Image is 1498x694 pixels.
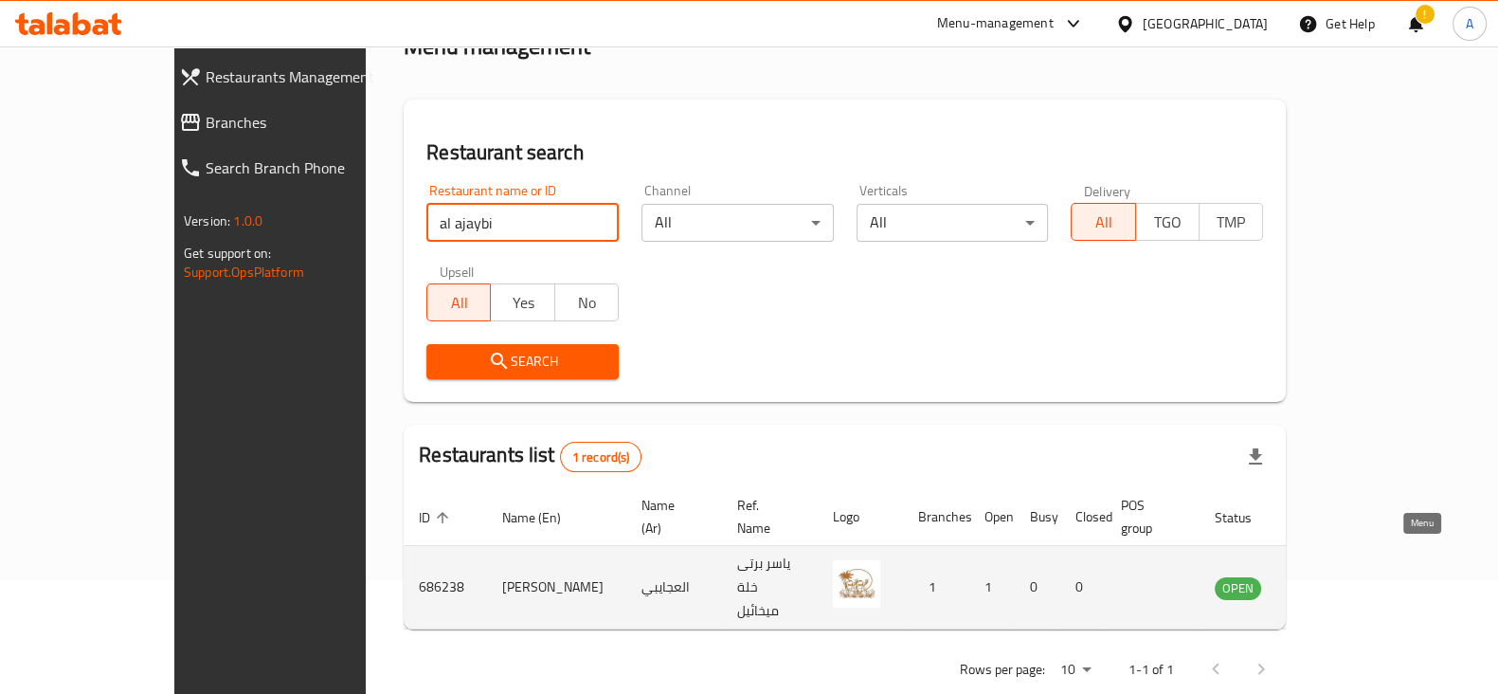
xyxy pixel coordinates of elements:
span: A [1466,13,1473,34]
span: Get support on: [184,241,271,265]
span: Restaurants Management [206,65,409,88]
h2: Restaurant search [426,138,1263,167]
span: Search [442,350,604,374]
td: 1 [903,546,969,630]
span: Branches [206,111,409,134]
p: 1-1 of 1 [1128,658,1174,682]
h2: Menu management [404,31,590,62]
button: Search [426,344,619,379]
th: Branches [903,488,969,546]
input: Search for restaurant name or ID.. [426,204,619,242]
td: 0 [1060,546,1106,630]
span: Name (En) [502,506,586,529]
div: OPEN [1215,577,1261,600]
span: Name (Ar) [641,494,699,539]
div: Rows per page: [1053,656,1098,685]
button: No [554,283,619,321]
span: All [1079,209,1128,236]
label: Upsell [440,265,475,278]
div: All [641,204,834,242]
td: 1 [969,546,1015,630]
span: Ref. Name [737,494,795,539]
span: POS group [1121,494,1177,539]
th: Busy [1015,488,1060,546]
a: Support.OpsPlatform [184,260,304,284]
div: Menu-management [937,12,1054,35]
span: OPEN [1215,577,1261,599]
button: All [1071,203,1135,241]
a: Restaurants Management [164,54,424,100]
h2: Restaurants list [419,441,641,472]
span: Yes [498,289,547,317]
button: All [426,283,491,321]
button: Yes [490,283,554,321]
td: [PERSON_NAME] [487,546,626,630]
div: Export file [1233,434,1278,480]
span: No [563,289,611,317]
div: All [857,204,1049,242]
span: Status [1215,506,1276,529]
td: ياسر برتى خلة ميخائيل [722,546,818,630]
span: TMP [1207,209,1255,236]
span: ID [419,506,455,529]
p: Rows per page: [960,658,1045,682]
span: TGO [1144,209,1192,236]
label: Delivery [1084,184,1131,197]
div: [GEOGRAPHIC_DATA] [1143,13,1268,34]
button: TMP [1199,203,1263,241]
th: Closed [1060,488,1106,546]
img: Al Ajaybi [833,560,880,608]
div: Total records count [560,442,642,472]
span: All [435,289,483,317]
a: Branches [164,100,424,145]
span: 1 record(s) [561,448,641,466]
span: 1.0.0 [233,209,262,233]
span: Version: [184,209,230,233]
th: Open [969,488,1015,546]
td: 686238 [404,546,487,630]
span: Search Branch Phone [206,156,409,179]
th: Logo [818,488,903,546]
td: 0 [1015,546,1060,630]
td: العجايبي [626,546,722,630]
table: enhanced table [404,488,1364,630]
button: TGO [1135,203,1200,241]
a: Search Branch Phone [164,145,424,191]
